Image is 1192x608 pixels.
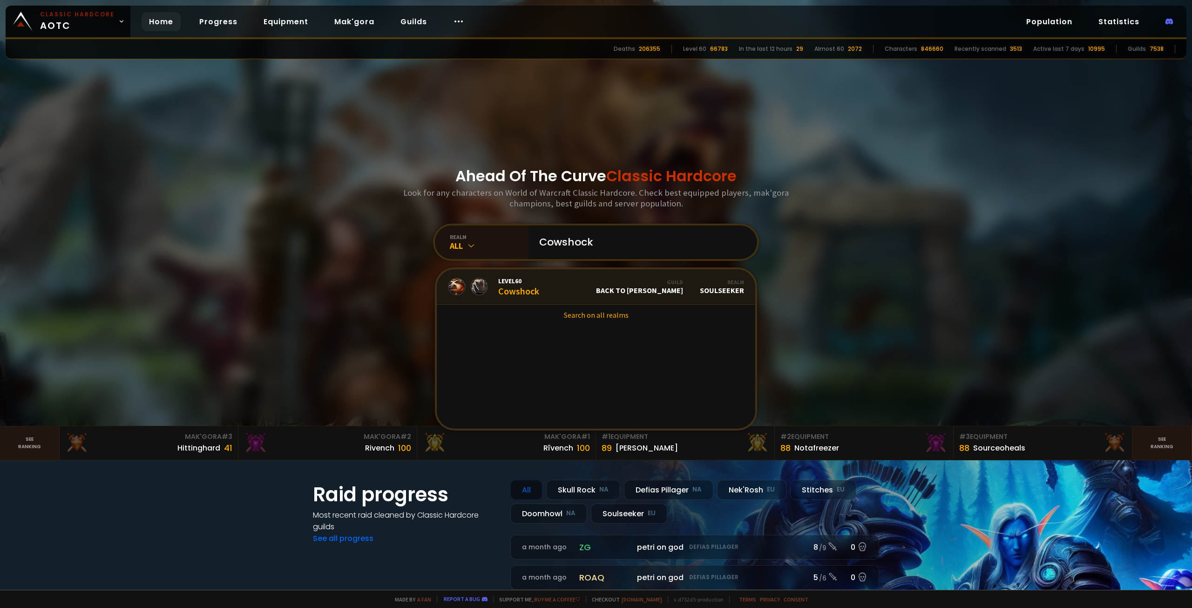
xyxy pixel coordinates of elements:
[591,504,667,524] div: Soulseeker
[313,533,373,544] a: See all progress
[423,432,590,442] div: Mak'Gora
[1128,45,1146,53] div: Guilds
[767,485,775,494] small: EU
[534,596,580,603] a: Buy me a coffee
[444,595,480,602] a: Report a bug
[784,596,808,603] a: Consent
[973,442,1025,454] div: Sourceoheals
[780,442,791,454] div: 88
[437,305,755,325] a: Search on all realms
[596,426,775,460] a: #1Equipment89[PERSON_NAME]
[313,509,499,533] h4: Most recent raid cleaned by Classic Hardcore guilds
[622,596,662,603] a: [DOMAIN_NAME]
[40,10,115,19] small: Classic Hardcore
[389,596,431,603] span: Made by
[498,277,539,297] div: Cowshock
[455,165,737,187] h1: Ahead Of The Curve
[921,45,943,53] div: 846660
[739,596,756,603] a: Terms
[648,509,656,518] small: EU
[760,596,780,603] a: Privacy
[885,45,917,53] div: Characters
[534,225,746,259] input: Search a character...
[596,279,683,286] div: Guild
[577,442,590,454] div: 100
[959,432,970,441] span: # 3
[60,426,238,460] a: Mak'Gora#3Hittinghard41
[775,426,954,460] a: #2Equipment88Notafreezer
[602,432,610,441] span: # 1
[393,12,434,31] a: Guilds
[614,45,635,53] div: Deaths
[510,565,879,590] a: a month agoroaqpetri on godDefias Pillager5 /60
[543,442,573,454] div: Rîvench
[398,442,411,454] div: 100
[700,279,744,295] div: Soulseeker
[1132,426,1192,460] a: Seeranking
[606,165,737,186] span: Classic Hardcore
[668,596,724,603] span: v. d752d5 - production
[1019,12,1080,31] a: Population
[222,432,232,441] span: # 3
[546,480,620,500] div: Skull Rock
[510,480,542,500] div: All
[192,12,245,31] a: Progress
[599,485,609,494] small: NA
[954,426,1132,460] a: #3Equipment88Sourceoheals
[327,12,382,31] a: Mak'gora
[6,6,130,37] a: Classic HardcoreAOTC
[450,240,528,251] div: All
[796,45,803,53] div: 29
[959,432,1126,442] div: Equipment
[493,596,580,603] span: Support me,
[624,480,713,500] div: Defias Pillager
[596,279,683,295] div: Back to [PERSON_NAME]
[848,45,862,53] div: 2072
[586,596,662,603] span: Checkout
[510,504,587,524] div: Doomhowl
[602,432,769,442] div: Equipment
[700,279,744,286] div: Realm
[837,485,845,494] small: EU
[814,45,844,53] div: Almost 60
[498,277,539,285] span: Level 60
[959,442,969,454] div: 88
[437,269,755,305] a: Level60CowshockGuildBack to [PERSON_NAME]RealmSoulseeker
[1010,45,1022,53] div: 3513
[400,432,411,441] span: # 2
[238,426,417,460] a: Mak'Gora#2Rivench100
[224,442,232,454] div: 41
[692,485,702,494] small: NA
[142,12,181,31] a: Home
[510,535,879,560] a: a month agozgpetri on godDefias Pillager8 /90
[581,432,590,441] span: # 1
[1091,12,1147,31] a: Statistics
[256,12,316,31] a: Equipment
[417,426,596,460] a: Mak'Gora#1Rîvench100
[65,432,232,442] div: Mak'Gora
[1033,45,1084,53] div: Active last 7 days
[40,10,115,33] span: AOTC
[790,480,856,500] div: Stitches
[1150,45,1164,53] div: 7538
[365,442,394,454] div: Rivench
[244,432,411,442] div: Mak'Gora
[417,596,431,603] a: a fan
[450,233,528,240] div: realm
[400,187,792,209] h3: Look for any characters on World of Warcraft Classic Hardcore. Check best equipped players, mak'g...
[683,45,706,53] div: Level 60
[717,480,786,500] div: Nek'Rosh
[602,442,612,454] div: 89
[616,442,678,454] div: [PERSON_NAME]
[177,442,220,454] div: Hittinghard
[955,45,1006,53] div: Recently scanned
[794,442,839,454] div: Notafreezer
[739,45,792,53] div: In the last 12 hours
[639,45,660,53] div: 206355
[1088,45,1105,53] div: 10995
[780,432,948,442] div: Equipment
[566,509,576,518] small: NA
[710,45,728,53] div: 66783
[313,480,499,509] h1: Raid progress
[780,432,791,441] span: # 2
